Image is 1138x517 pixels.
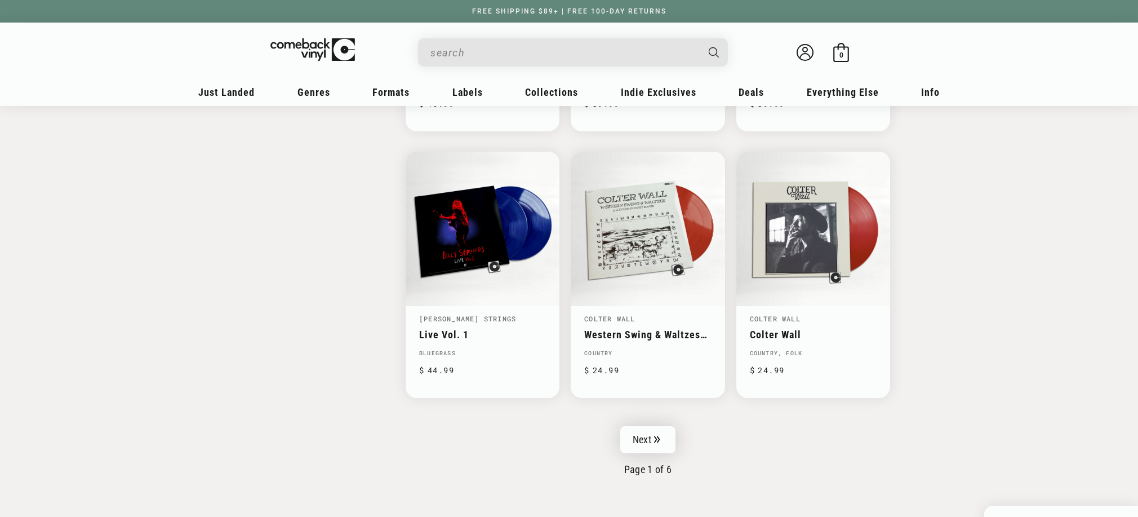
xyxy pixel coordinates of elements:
[452,86,483,98] span: Labels
[406,426,890,475] nav: Pagination
[419,329,546,341] a: Live Vol. 1
[750,329,877,341] a: Colter Wall
[620,426,675,453] a: Next
[406,463,890,475] p: Page 1 of 6
[297,86,330,98] span: Genres
[750,314,801,323] a: Colter Wall
[419,314,516,323] a: [PERSON_NAME] Strings
[584,314,635,323] a: Colter Wall
[430,41,697,64] input: When autocomplete results are available use up and down arrows to review and enter to select
[198,86,255,98] span: Just Landed
[418,38,728,67] div: Search
[621,86,696,98] span: Indie Exclusives
[739,86,764,98] span: Deals
[921,86,940,98] span: Info
[699,38,730,67] button: Search
[807,86,879,98] span: Everything Else
[372,86,410,98] span: Formats
[525,86,578,98] span: Collections
[839,51,843,59] span: 0
[461,7,678,15] a: FREE SHIPPING $89+ | FREE 100-DAY RETURNS
[584,329,711,341] a: Western Swing & Waltzes And Other Punchy Songs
